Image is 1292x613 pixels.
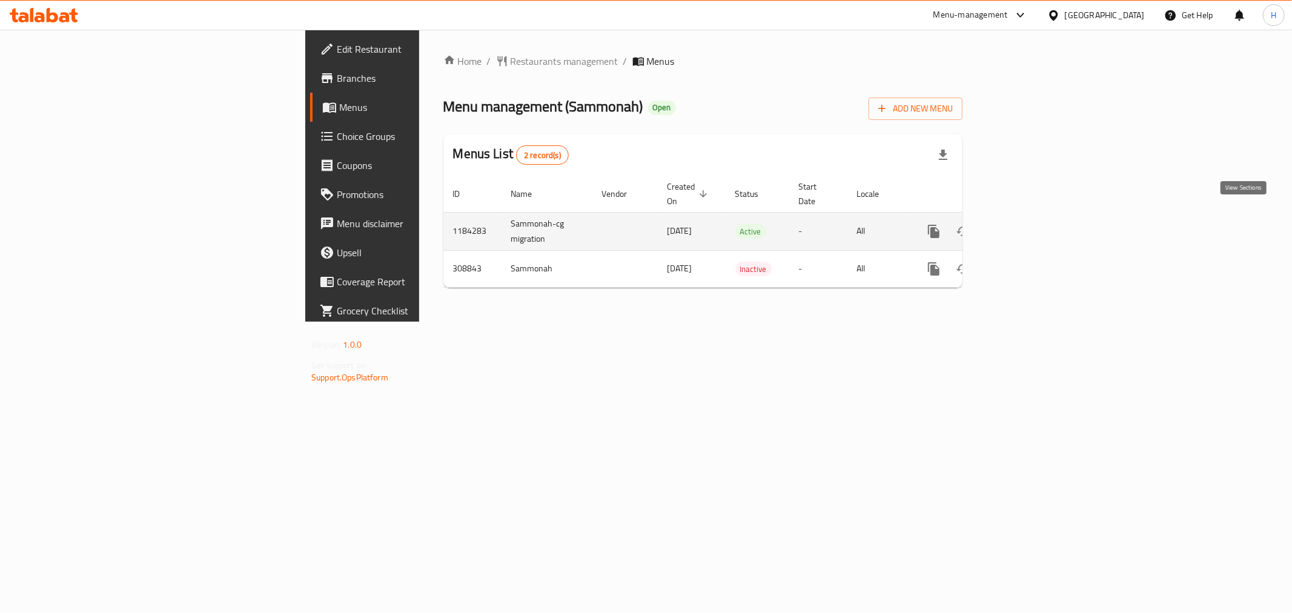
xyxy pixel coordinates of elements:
[311,357,367,373] span: Get support on:
[453,187,476,201] span: ID
[668,179,711,208] span: Created On
[878,101,953,116] span: Add New Menu
[735,224,766,239] div: Active
[623,54,628,68] li: /
[337,245,511,260] span: Upsell
[602,187,643,201] span: Vendor
[1271,8,1276,22] span: H
[668,260,692,276] span: [DATE]
[310,151,521,180] a: Coupons
[310,296,521,325] a: Grocery Checklist
[337,187,511,202] span: Promotions
[311,369,388,385] a: Support.OpsPlatform
[648,102,676,113] span: Open
[496,54,618,68] a: Restaurants management
[869,98,962,120] button: Add New Menu
[310,35,521,64] a: Edit Restaurant
[453,145,569,165] h2: Menus List
[337,71,511,85] span: Branches
[668,223,692,239] span: [DATE]
[337,216,511,231] span: Menu disclaimer
[310,122,521,151] a: Choice Groups
[337,42,511,56] span: Edit Restaurant
[311,337,341,353] span: Version:
[933,8,1008,22] div: Menu-management
[310,93,521,122] a: Menus
[337,274,511,289] span: Coverage Report
[511,187,548,201] span: Name
[789,212,847,250] td: -
[310,238,521,267] a: Upsell
[339,100,511,114] span: Menus
[1065,8,1145,22] div: [GEOGRAPHIC_DATA]
[337,158,511,173] span: Coupons
[910,176,1045,213] th: Actions
[502,250,592,287] td: Sammonah
[647,54,675,68] span: Menus
[735,187,775,201] span: Status
[949,217,978,246] button: Change Status
[847,250,910,287] td: All
[310,267,521,296] a: Coverage Report
[337,303,511,318] span: Grocery Checklist
[511,54,618,68] span: Restaurants management
[919,254,949,283] button: more
[502,212,592,250] td: Sammonah-cg migration
[343,337,362,353] span: 1.0.0
[949,254,978,283] button: Change Status
[929,141,958,170] div: Export file
[310,64,521,93] a: Branches
[517,150,568,161] span: 2 record(s)
[857,187,895,201] span: Locale
[443,54,962,68] nav: breadcrumb
[443,93,643,120] span: Menu management ( Sammonah )
[443,176,1045,288] table: enhanced table
[789,250,847,287] td: -
[919,217,949,246] button: more
[735,262,772,276] span: Inactive
[847,212,910,250] td: All
[337,129,511,144] span: Choice Groups
[310,209,521,238] a: Menu disclaimer
[648,101,676,115] div: Open
[516,145,569,165] div: Total records count
[310,180,521,209] a: Promotions
[735,225,766,239] span: Active
[799,179,833,208] span: Start Date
